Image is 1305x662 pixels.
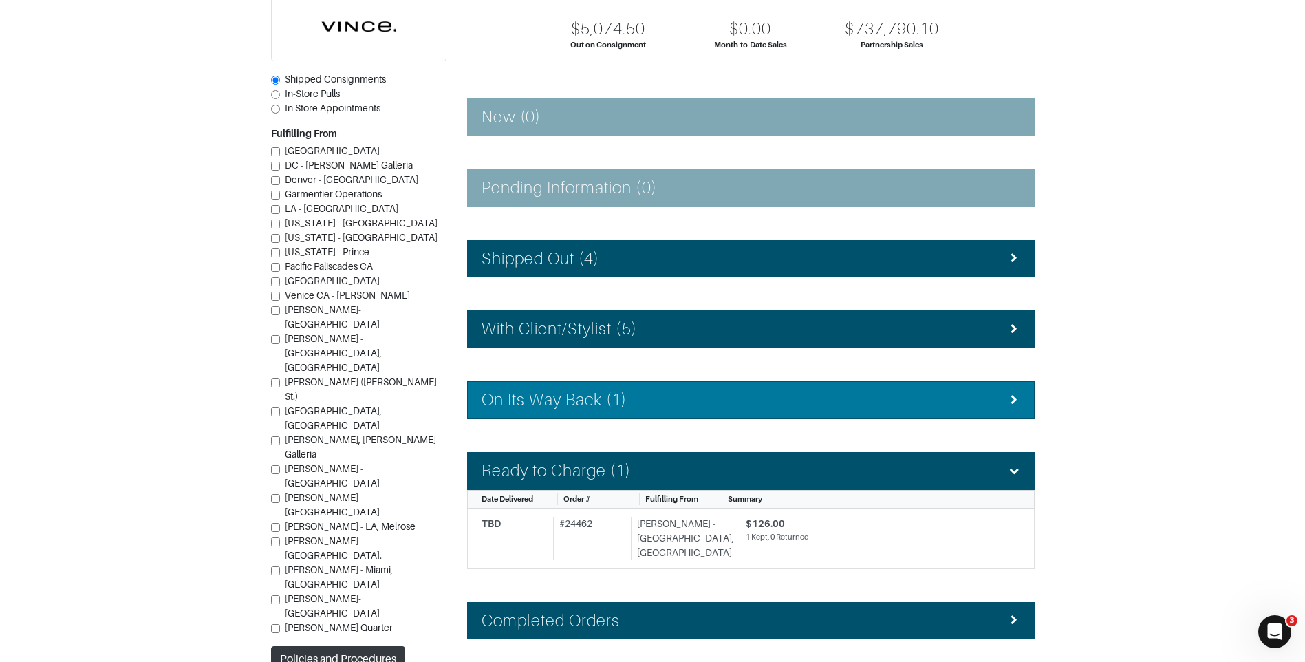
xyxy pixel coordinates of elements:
span: TBD [482,518,501,529]
span: [PERSON_NAME] - [GEOGRAPHIC_DATA] [285,463,380,489]
span: [PERSON_NAME] - [GEOGRAPHIC_DATA], [GEOGRAPHIC_DATA] [285,333,382,373]
div: 1 Kept, 0 Returned [746,531,1010,543]
span: [PERSON_NAME] - Miami, [GEOGRAPHIC_DATA] [285,564,393,590]
span: LA - [GEOGRAPHIC_DATA] [285,203,398,214]
span: [PERSON_NAME][GEOGRAPHIC_DATA]. [285,535,382,561]
span: Denver - [GEOGRAPHIC_DATA] [285,174,418,185]
input: Venice CA - [PERSON_NAME] [271,292,280,301]
div: Out on Consignment [570,39,646,51]
div: $0.00 [729,19,771,39]
span: Date Delivered [482,495,533,503]
h4: Shipped Out (4) [482,249,600,269]
span: [PERSON_NAME][GEOGRAPHIC_DATA] [285,492,380,517]
input: [PERSON_NAME] ([PERSON_NAME] St.) [271,378,280,387]
input: [US_STATE] - Prince [271,248,280,257]
h4: Pending Information (0) [482,178,657,198]
input: [PERSON_NAME], [PERSON_NAME] Galleria [271,436,280,445]
input: Pacific Paliscades CA [271,263,280,272]
span: [PERSON_NAME] ([PERSON_NAME] St.) [285,376,437,402]
input: [US_STATE] - [GEOGRAPHIC_DATA] [271,234,280,243]
input: [PERSON_NAME][GEOGRAPHIC_DATA] [271,494,280,503]
span: [PERSON_NAME]-[GEOGRAPHIC_DATA] [285,304,380,330]
input: Denver - [GEOGRAPHIC_DATA] [271,176,280,185]
div: # 24462 [553,517,625,560]
span: In Store Appointments [285,103,380,114]
span: Venice CA - [PERSON_NAME] [285,290,410,301]
iframe: Intercom live chat [1258,615,1291,648]
span: Order # [563,495,590,503]
span: [US_STATE] - Prince [285,246,369,257]
div: Partnership Sales [861,39,923,51]
h4: On Its Way Back (1) [482,390,627,410]
span: [PERSON_NAME], [PERSON_NAME] Galleria [285,434,436,460]
label: Fulfilling From [271,127,337,141]
h4: New (0) [482,107,541,127]
input: [PERSON_NAME][GEOGRAPHIC_DATA]. [271,537,280,546]
span: Summary [728,495,762,503]
div: $5,074.50 [571,19,645,39]
h4: With Client/Stylist (5) [482,319,637,339]
input: DC - [PERSON_NAME] Galleria [271,162,280,171]
input: [PERSON_NAME]- [GEOGRAPHIC_DATA] [271,595,280,604]
span: Shipped Consignments [285,74,386,85]
input: [PERSON_NAME]-[GEOGRAPHIC_DATA] [271,306,280,315]
input: In Store Appointments [271,105,280,114]
div: $737,790.10 [845,19,939,39]
h4: Completed Orders [482,611,621,631]
span: Fulfilling From [645,495,698,503]
input: [GEOGRAPHIC_DATA], [GEOGRAPHIC_DATA] [271,407,280,416]
div: [PERSON_NAME] - [GEOGRAPHIC_DATA], [GEOGRAPHIC_DATA] [631,517,734,560]
div: Month-to-Date Sales [714,39,787,51]
input: [PERSON_NAME] - [GEOGRAPHIC_DATA], [GEOGRAPHIC_DATA] [271,335,280,344]
input: Shipped Consignments [271,76,280,85]
span: [US_STATE] - [GEOGRAPHIC_DATA] [285,232,438,243]
span: In-Store Pulls [285,88,340,99]
input: [PERSON_NAME] Quarter [271,624,280,633]
span: [GEOGRAPHIC_DATA] [285,275,380,286]
span: [GEOGRAPHIC_DATA] [285,145,380,156]
span: [PERSON_NAME] Quarter [285,622,393,633]
span: [US_STATE] - [GEOGRAPHIC_DATA] [285,217,438,228]
input: Garmentier Operations [271,191,280,200]
input: [US_STATE] - [GEOGRAPHIC_DATA] [271,220,280,228]
div: $126.00 [746,517,1010,531]
input: In-Store Pulls [271,90,280,99]
input: [PERSON_NAME] - LA, Melrose [271,523,280,532]
span: 3 [1286,615,1297,626]
span: Pacific Paliscades CA [285,261,373,272]
input: [GEOGRAPHIC_DATA] [271,277,280,286]
span: [PERSON_NAME]- [GEOGRAPHIC_DATA] [285,593,380,619]
input: [PERSON_NAME] - [GEOGRAPHIC_DATA] [271,465,280,474]
input: LA - [GEOGRAPHIC_DATA] [271,205,280,214]
h4: Ready to Charge (1) [482,461,632,481]
span: [GEOGRAPHIC_DATA], [GEOGRAPHIC_DATA] [285,405,382,431]
input: [PERSON_NAME] - Miami, [GEOGRAPHIC_DATA] [271,566,280,575]
span: Garmentier Operations [285,189,382,200]
span: [PERSON_NAME] - LA, Melrose [285,521,416,532]
input: [GEOGRAPHIC_DATA] [271,147,280,156]
span: DC - [PERSON_NAME] Galleria [285,160,413,171]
